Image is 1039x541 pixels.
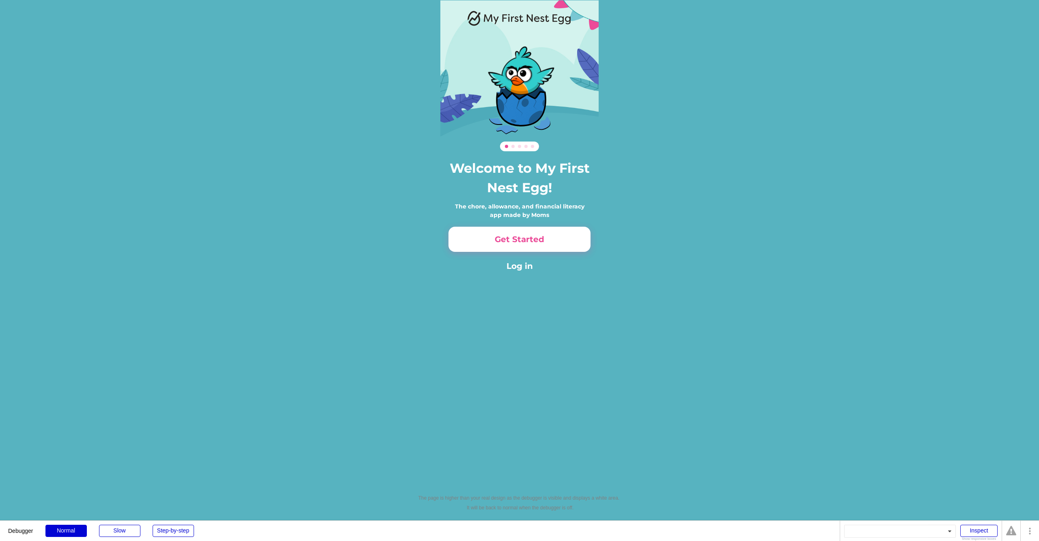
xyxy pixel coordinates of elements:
[153,525,194,537] div: Step-by-step
[448,260,591,272] button: Log in
[960,525,998,537] div: Inspect
[448,159,591,198] h3: Welcome to My First Nest Egg!
[45,525,87,537] div: Normal
[448,227,591,252] button: Get Started
[448,202,591,219] div: The chore, allowance, and financial literacy app made by Moms
[99,525,140,537] div: Slow
[468,10,571,26] img: Logo.png
[469,34,570,134] img: Dino.svg
[8,521,33,534] div: Debugger
[960,537,998,541] div: Show responsive boxes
